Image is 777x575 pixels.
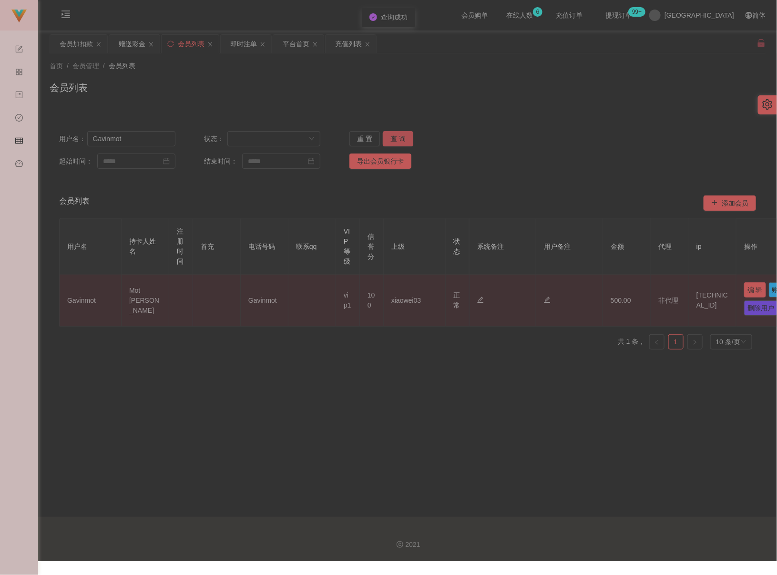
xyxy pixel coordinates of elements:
[453,291,460,309] span: 正常
[360,275,384,327] td: 100
[501,12,538,19] span: 在线人数
[349,131,380,146] button: 重 置
[67,62,69,70] span: /
[15,46,23,131] span: 系统配置
[544,297,551,303] i: 图标: edit
[204,134,227,144] span: 状态：
[103,62,105,70] span: /
[741,339,746,346] i: 图标: down
[72,62,99,70] span: 会员管理
[67,243,87,250] span: 用户名
[658,297,678,304] span: 非代理
[757,39,766,47] i: 图标: unlock
[204,156,243,166] span: 结束时间：
[658,243,672,250] span: 代理
[119,35,145,53] div: 赠送彩金
[201,243,214,250] span: 首充
[15,69,23,154] span: 产品管理
[344,227,350,265] span: VIP等级
[15,41,23,60] i: 图标: form
[15,110,23,129] i: 图标: check-circle-o
[60,35,93,53] div: 会员加扣款
[477,297,484,303] i: 图标: edit
[50,0,82,31] i: 图标: menu-unfold
[453,237,460,255] span: 状态
[611,243,624,250] span: 金额
[383,131,413,146] button: 查 询
[59,156,97,166] span: 起始时间：
[283,35,309,53] div: 平台首页
[381,13,408,21] span: 查询成功
[59,134,87,144] span: 用户名：
[762,99,773,110] i: 图标: setting
[716,335,740,349] div: 10 条/页
[477,243,504,250] span: 系统备注
[177,227,184,265] span: 注册时间
[365,41,370,47] i: 图标: close
[230,35,257,53] div: 即时注单
[122,275,169,327] td: Mot [PERSON_NAME]
[601,12,637,19] span: 提现订单
[11,10,27,23] img: logo.9652507e.png
[696,243,702,250] span: ip
[309,136,315,143] i: 图标: down
[46,540,769,550] div: 2021
[129,237,156,255] span: 持卡人姓名
[533,7,542,17] sup: 6
[368,233,374,260] span: 信誉分
[248,243,275,250] span: 电话号码
[618,334,645,349] li: 共 1 条，
[178,35,204,53] div: 会员列表
[628,7,645,17] sup: 1111
[746,12,752,19] i: 图标: global
[536,7,540,17] p: 6
[744,282,766,298] button: 编 辑
[704,195,756,211] button: 图标: plus添加会员
[296,243,317,250] span: 联系qq
[87,131,175,146] input: 请输入用户名
[551,12,587,19] span: 充值订单
[312,41,318,47] i: 图标: close
[369,13,377,21] i: icon: check-circle
[384,275,446,327] td: xiaowei03
[544,243,571,250] span: 用户备注
[60,275,122,327] td: Gavinmot
[349,154,411,169] button: 导出会员银行卡
[689,275,736,327] td: [TECHNICAL_ID]
[308,158,315,164] i: 图标: calendar
[654,339,660,345] i: 图标: left
[335,35,362,53] div: 充值列表
[15,114,23,199] span: 数据中心
[15,133,23,152] i: 图标: table
[241,275,288,327] td: Gavinmot
[15,64,23,83] i: 图标: appstore-o
[15,92,23,176] span: 内容中心
[649,334,665,349] li: 上一页
[148,41,154,47] i: 图标: close
[397,541,403,548] i: 图标: copyright
[15,154,23,251] a: 图标: dashboard平台首页
[50,62,63,70] span: 首页
[59,195,90,211] span: 会员列表
[167,41,174,47] i: 图标: sync
[207,41,213,47] i: 图标: close
[96,41,102,47] i: 图标: close
[15,87,23,106] i: 图标: profile
[687,334,703,349] li: 下一页
[163,158,170,164] i: 图标: calendar
[50,81,88,95] h1: 会员列表
[669,335,683,349] a: 1
[15,137,23,222] span: 会员管理
[692,339,698,345] i: 图标: right
[668,334,684,349] li: 1
[603,275,651,327] td: 500.00
[109,62,135,70] span: 会员列表
[744,243,757,250] span: 操作
[336,275,360,327] td: vip1
[260,41,266,47] i: 图标: close
[391,243,405,250] span: 上级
